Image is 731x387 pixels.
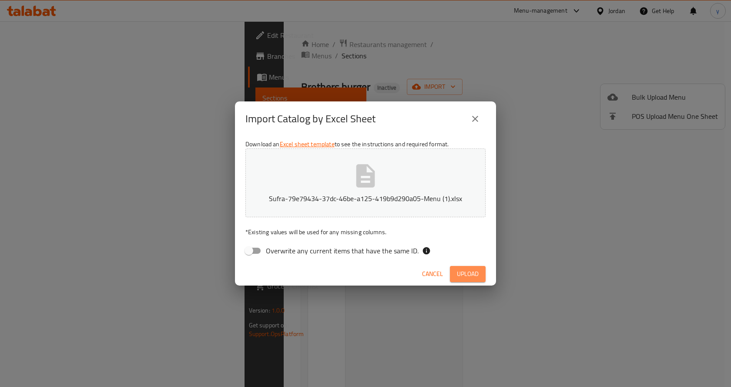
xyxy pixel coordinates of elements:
[245,112,376,126] h2: Import Catalog by Excel Sheet
[419,266,446,282] button: Cancel
[235,136,496,262] div: Download an to see the instructions and required format.
[245,148,486,217] button: Sufra-79e79434-37dc-46be-a125-419b9d290a05-Menu (1).xlsx
[245,228,486,236] p: Existing values will be used for any missing columns.
[457,269,479,279] span: Upload
[266,246,419,256] span: Overwrite any current items that have the same ID.
[259,193,472,204] p: Sufra-79e79434-37dc-46be-a125-419b9d290a05-Menu (1).xlsx
[465,108,486,129] button: close
[450,266,486,282] button: Upload
[280,138,335,150] a: Excel sheet template
[422,269,443,279] span: Cancel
